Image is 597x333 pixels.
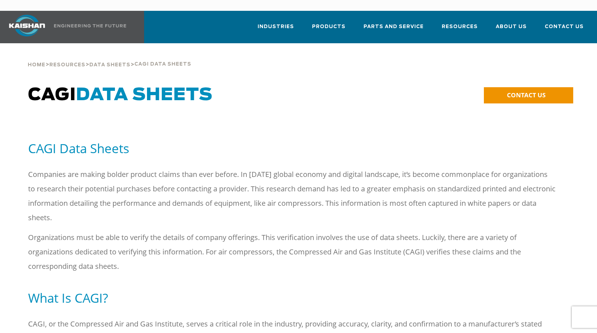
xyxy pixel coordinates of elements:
[28,61,45,68] a: Home
[49,61,85,68] a: Resources
[28,86,213,104] span: CAGI
[312,17,346,42] a: Products
[28,167,556,225] p: Companies are making bolder product claims than ever before. In [DATE] global economy and digital...
[364,17,424,42] a: Parts and Service
[545,23,584,31] span: Contact Us
[496,23,527,31] span: About Us
[484,87,573,103] a: CONTACT US
[28,43,191,71] div: > > >
[28,290,569,306] h5: What Is CAGI?
[312,23,346,31] span: Products
[442,23,478,31] span: Resources
[364,23,424,31] span: Parts and Service
[89,61,130,68] a: Data Sheets
[442,17,478,42] a: Resources
[28,140,569,156] h5: CAGI Data Sheets
[49,63,85,67] span: Resources
[545,17,584,42] a: Contact Us
[89,63,130,67] span: Data Sheets
[258,17,294,42] a: Industries
[496,17,527,42] a: About Us
[507,91,545,99] span: CONTACT US
[258,23,294,31] span: Industries
[76,86,213,104] span: Data Sheets
[28,63,45,67] span: Home
[134,62,191,67] span: Cagi Data Sheets
[54,24,126,27] img: Engineering the future
[28,230,556,274] p: Organizations must be able to verify the details of company offerings. This verification involves...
